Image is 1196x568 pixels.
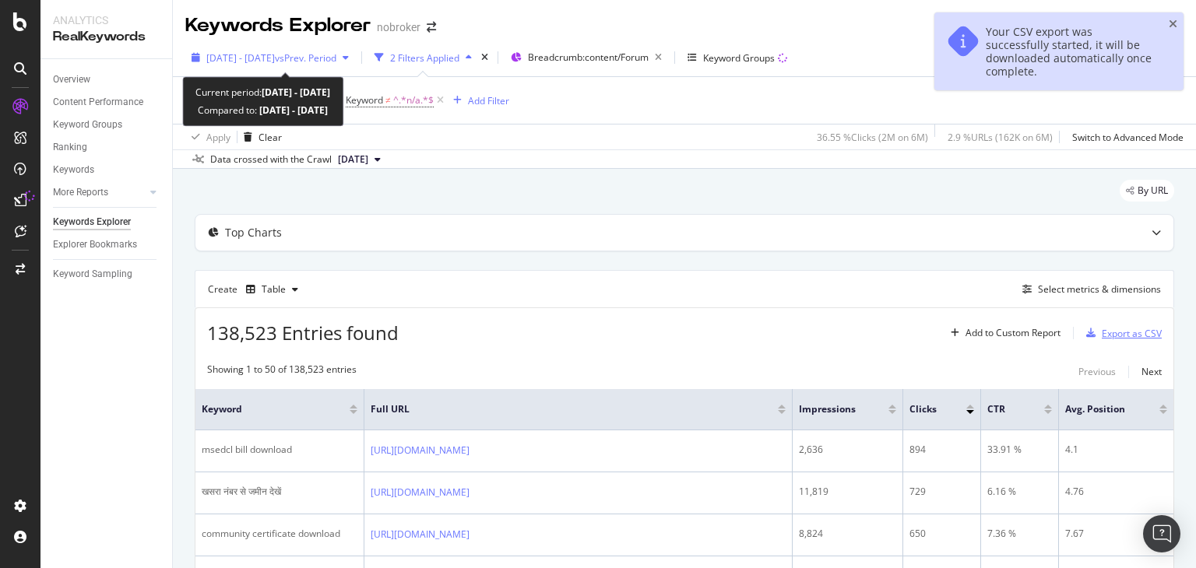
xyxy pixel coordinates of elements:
button: Select metrics & dimensions [1016,280,1161,299]
button: Apply [185,124,230,149]
div: 11,819 [799,485,896,499]
div: Create [208,277,304,302]
div: nobroker [377,19,420,35]
span: ≠ [385,93,391,107]
span: Keyword [202,402,326,416]
a: [URL][DOMAIN_NAME] [371,443,470,458]
div: 33.91 % [987,443,1052,457]
div: Add to Custom Report [966,328,1061,338]
div: close toast [1169,19,1177,30]
b: [DATE] - [DATE] [257,103,328,117]
div: Export as CSV [1102,327,1162,340]
a: Overview [53,72,161,88]
span: Clicks [909,402,943,416]
button: [DATE] - [DATE]vsPrev. Period [185,45,355,70]
div: 2,636 [799,443,896,457]
div: खसरा नंबर से जमीन देखें [202,485,357,499]
div: Ranking [53,139,87,156]
div: Clear [259,131,282,144]
a: [URL][DOMAIN_NAME] [371,485,470,500]
span: 138,523 Entries found [207,320,399,345]
div: Next [1141,365,1162,378]
div: Select metrics & dimensions [1038,282,1161,296]
div: More Reports [53,184,108,201]
div: 894 [909,443,974,457]
a: Content Performance [53,94,161,110]
div: Your CSV export was successfully started, it will be downloaded automatically once complete. [986,25,1156,78]
div: Top Charts [225,225,282,240]
div: Previous [1078,365,1116,378]
b: [DATE] - [DATE] [262,86,330,99]
div: RealKeywords [53,28,160,46]
div: 2 Filters Applied [390,51,459,65]
div: 7.67 [1065,527,1167,541]
button: 2 Filters Applied [368,45,478,70]
div: Add Filter [468,94,509,107]
span: Breadcrumb: content/Forum [528,51,649,64]
div: 729 [909,485,974,499]
a: Ranking [53,139,161,156]
span: Full URL [371,402,755,416]
div: 4.76 [1065,485,1167,499]
div: Table [262,285,286,294]
div: Overview [53,72,90,88]
span: Avg. Position [1065,402,1136,416]
button: Previous [1078,363,1116,381]
div: 650 [909,527,974,541]
div: arrow-right-arrow-left [427,22,436,33]
a: Keywords [53,162,161,178]
span: 2025 Jul. 7th [338,153,368,167]
button: Breadcrumb:content/Forum [505,45,668,70]
button: Switch to Advanced Mode [1066,124,1184,149]
div: 8,824 [799,527,896,541]
div: Showing 1 to 50 of 138,523 entries [207,363,357,381]
div: Explorer Bookmarks [53,237,137,253]
div: 2.9 % URLs ( 162K on 6M ) [948,131,1053,144]
div: legacy label [1120,180,1174,202]
button: Next [1141,363,1162,381]
button: Add to Custom Report [944,321,1061,345]
div: 36.55 % Clicks ( 2M on 6M ) [817,131,928,144]
div: Compared to: [198,101,328,119]
span: By URL [1138,186,1168,195]
div: Keyword Groups [53,117,122,133]
div: times [478,50,491,65]
div: Current period: [195,83,330,101]
span: CTR [987,402,1021,416]
div: 4.1 [1065,443,1167,457]
a: Keywords Explorer [53,214,161,230]
div: Switch to Advanced Mode [1072,131,1184,144]
button: Export as CSV [1080,321,1162,345]
div: Keyword Sampling [53,266,132,282]
a: [URL][DOMAIN_NAME] [371,527,470,542]
div: community certificate download [202,527,357,541]
button: Add Filter [447,91,509,110]
div: Open Intercom Messenger [1143,515,1180,552]
button: Keyword Groups [681,45,793,70]
div: Keyword Groups [703,51,775,65]
button: Clear [237,124,282,149]
div: Keywords Explorer [185,12,371,39]
div: Keywords Explorer [53,214,131,230]
div: Analytics [53,12,160,28]
a: Explorer Bookmarks [53,237,161,253]
div: 6.16 % [987,485,1052,499]
span: Keyword [346,93,383,107]
div: Data crossed with the Crawl [210,153,332,167]
span: Impressions [799,402,865,416]
a: Keyword Groups [53,117,161,133]
div: Keywords [53,162,94,178]
button: Table [240,277,304,302]
div: msedcl bill download [202,443,357,457]
div: Apply [206,131,230,144]
span: [DATE] - [DATE] [206,51,275,65]
a: More Reports [53,184,146,201]
div: 7.36 % [987,527,1052,541]
span: vs Prev. Period [275,51,336,65]
div: Content Performance [53,94,143,110]
button: [DATE] [332,150,387,169]
a: Keyword Sampling [53,266,161,282]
